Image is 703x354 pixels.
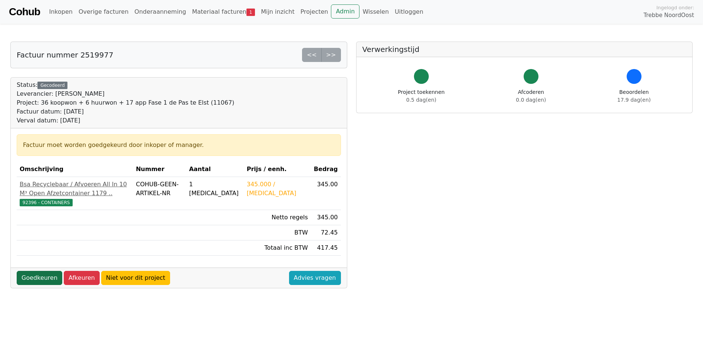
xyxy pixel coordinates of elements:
span: 0.5 dag(en) [406,97,436,103]
td: 345.00 [311,177,341,210]
div: Status: [17,81,234,125]
td: Totaal inc BTW [244,240,311,256]
span: 92396 - CONTAINERS [20,199,73,206]
div: Project: 36 koopwon + 6 huurwon + 17 app Fase 1 de Pas te Elst (11067) [17,98,234,107]
a: Mijn inzicht [258,4,298,19]
a: Admin [331,4,359,19]
span: 1 [246,9,255,16]
a: Goedkeuren [17,271,62,285]
td: COHUB-GEEN-ARTIKEL-NR [133,177,186,210]
a: Bsa Recyclebaar / Afvoeren All In 10 M³ Open Afzetcontainer 1179 ..92396 - CONTAINERS [20,180,130,207]
a: Materiaal facturen1 [189,4,258,19]
div: Factuur datum: [DATE] [17,107,234,116]
div: Gecodeerd [37,82,67,89]
h5: Factuur nummer 2519977 [17,50,113,59]
td: 345.00 [311,210,341,225]
th: Omschrijving [17,162,133,177]
th: Bedrag [311,162,341,177]
a: Inkopen [46,4,75,19]
span: Ingelogd onder: [656,4,694,11]
a: Overige facturen [76,4,132,19]
a: Uitloggen [392,4,426,19]
a: Projecten [298,4,331,19]
div: Afcoderen [516,88,546,104]
a: Onderaanneming [132,4,189,19]
a: Afkeuren [64,271,100,285]
div: Bsa Recyclebaar / Afvoeren All In 10 M³ Open Afzetcontainer 1179 .. [20,180,130,198]
th: Prijs / eenh. [244,162,311,177]
a: Wisselen [359,4,392,19]
span: 17.9 dag(en) [617,97,651,103]
div: Leverancier: [PERSON_NAME] [17,89,234,98]
td: 417.45 [311,240,341,256]
a: Niet voor dit project [101,271,170,285]
div: Beoordelen [617,88,651,104]
div: 1 [MEDICAL_DATA] [189,180,241,198]
div: Project toekennen [398,88,445,104]
th: Nummer [133,162,186,177]
td: BTW [244,225,311,240]
div: 345.000 / [MEDICAL_DATA] [247,180,308,198]
span: Trebbe NoordOost [644,11,694,20]
a: Cohub [9,3,40,21]
th: Aantal [186,162,244,177]
div: Factuur moet worden goedgekeurd door inkoper of manager. [23,141,335,150]
h5: Verwerkingstijd [362,45,687,54]
a: Advies vragen [289,271,341,285]
td: 72.45 [311,225,341,240]
td: Netto regels [244,210,311,225]
div: Verval datum: [DATE] [17,116,234,125]
span: 0.0 dag(en) [516,97,546,103]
